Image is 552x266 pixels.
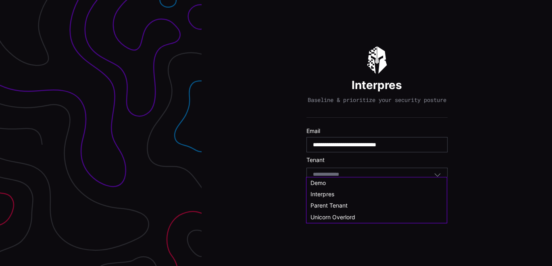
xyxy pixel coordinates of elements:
[352,78,402,92] h1: Interpres
[310,191,334,197] span: Interpres
[310,179,326,186] span: Demo
[306,127,448,135] label: Email
[306,156,448,164] label: Tenant
[310,202,348,209] span: Parent Tenant
[310,214,355,220] span: Unicorn Overlord
[434,171,441,178] button: Toggle options menu
[308,96,446,104] p: Baseline & prioritize your security posture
